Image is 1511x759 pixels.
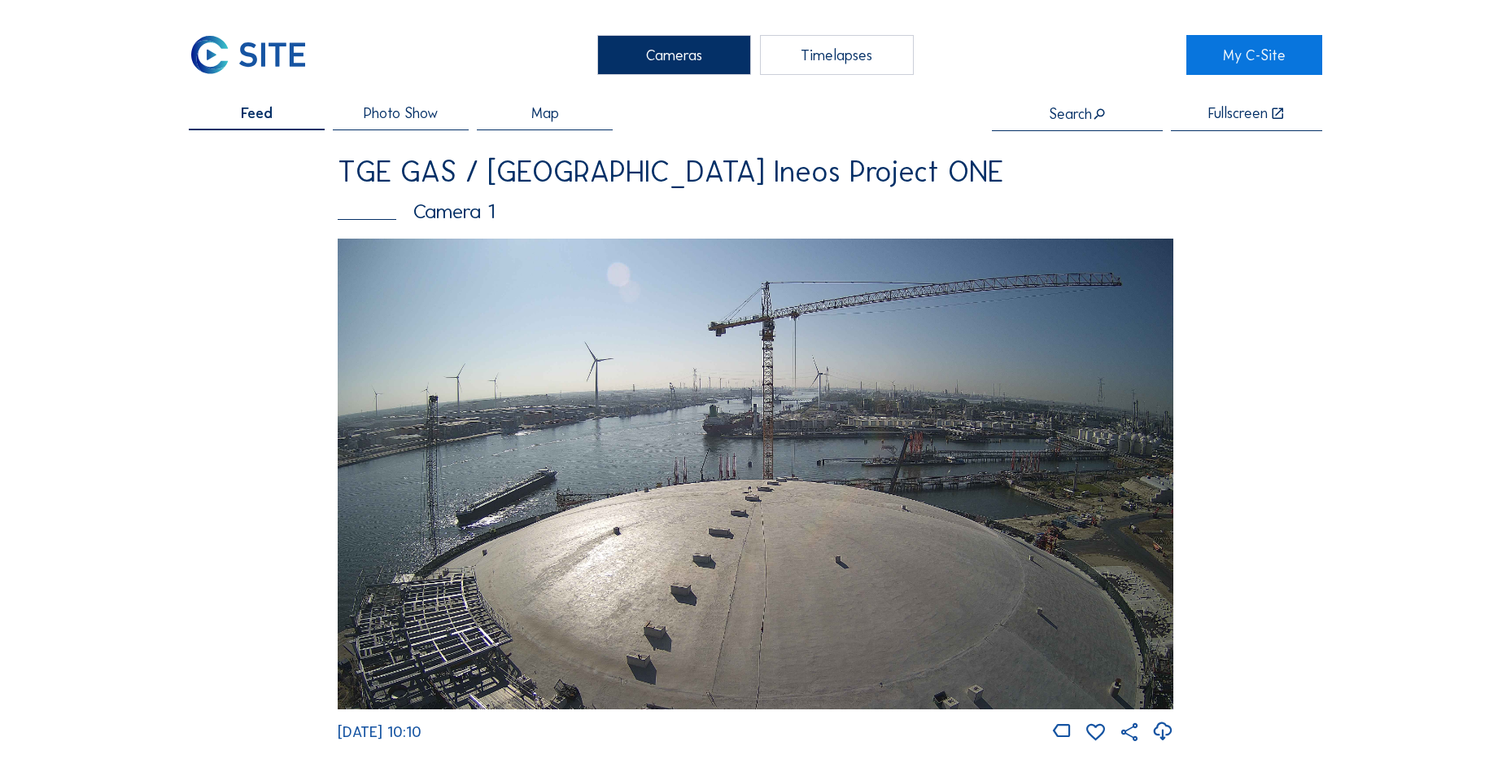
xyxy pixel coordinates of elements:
[338,723,421,741] span: [DATE] 10:10
[597,35,751,75] div: Cameras
[364,106,438,121] span: Photo Show
[241,106,273,121] span: Feed
[189,35,308,75] img: C-SITE Logo
[760,35,914,75] div: Timelapses
[338,157,1173,186] div: TGE GAS / [GEOGRAPHIC_DATA] Ineos Project ONE
[1186,35,1322,75] a: My C-Site
[189,35,325,75] a: C-SITE Logo
[338,239,1173,709] img: Image
[531,106,559,121] span: Map
[1208,106,1268,121] div: Fullscreen
[338,201,1173,222] div: Camera 1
